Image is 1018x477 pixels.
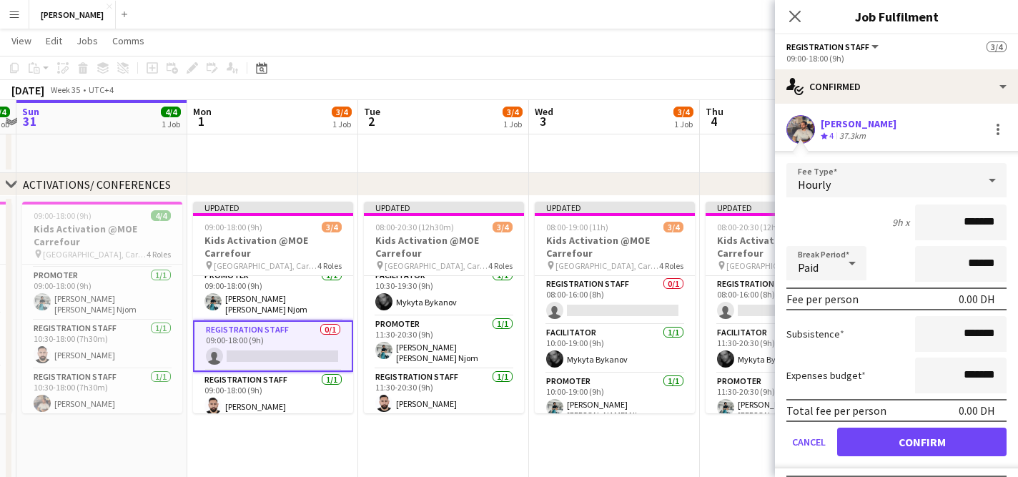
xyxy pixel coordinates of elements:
div: Updated [193,202,353,213]
span: 3/4 [663,222,683,232]
span: 3/4 [322,222,342,232]
div: 1 Job [503,119,522,129]
app-card-role: Promoter1/111:30-20:30 (9h)[PERSON_NAME] [PERSON_NAME] Njom [364,316,524,369]
div: UTC+4 [89,84,114,95]
app-card-role: Registration Staff1/110:30-18:00 (7h30m)[PERSON_NAME] [22,320,182,369]
span: 4 Roles [488,260,513,271]
app-job-card: 09:00-18:00 (9h)4/4Kids Activation @MOE Carrefour [GEOGRAPHIC_DATA], Carrefour4 RolesFacilitator1... [22,202,182,413]
h3: Kids Activation @MOE Carrefour [193,234,353,260]
h3: Job Fulfilment [775,7,1018,26]
span: Sun [22,105,39,118]
span: 4 Roles [659,260,683,271]
app-card-role: Registration Staff0/109:00-18:00 (9h) [193,320,353,372]
div: Fee per person [786,292,859,306]
div: 1 Job [162,119,180,129]
app-card-role: Facilitator1/110:30-19:30 (9h)Mykyta Bykanov [364,267,524,316]
div: Updated [706,202,866,213]
div: Confirmed [775,69,1018,104]
h3: Kids Activation @MOE Carrefour [535,234,695,260]
span: Edit [46,34,62,47]
button: Registration Staff [786,41,881,52]
h3: Kids Activation @MOE Carrefour [706,234,866,260]
span: [GEOGRAPHIC_DATA], Carrefour [43,249,147,260]
div: Updated [535,202,695,213]
div: 9h x [892,216,909,229]
span: Jobs [76,34,98,47]
label: Subsistence [786,328,844,340]
span: 31 [20,113,39,129]
span: Wed [535,105,553,118]
app-card-role: Registration Staff1/109:00-18:00 (9h)[PERSON_NAME] [193,372,353,421]
span: 3/4 [503,107,523,117]
app-card-role: Promoter1/109:00-18:00 (9h)[PERSON_NAME] [PERSON_NAME] Njom [22,267,182,320]
label: Expenses budget [786,369,866,382]
app-card-role: Registration Staff1/110:30-18:00 (7h30m)[PERSON_NAME] [22,369,182,418]
app-card-role: Promoter1/111:30-20:30 (9h)[PERSON_NAME] [PERSON_NAME] Njom [706,373,866,426]
span: 08:00-20:30 (12h30m) [717,222,796,232]
app-card-role: Registration Staff0/108:00-16:00 (8h) [706,276,866,325]
span: 3/4 [493,222,513,232]
span: 3 [533,113,553,129]
div: 1 Job [332,119,351,129]
span: Mon [193,105,212,118]
span: Comms [112,34,144,47]
button: [PERSON_NAME] [29,1,116,29]
span: 4 [703,113,723,129]
app-job-card: Updated08:00-20:30 (12h30m)3/4Kids Activation @MOE Carrefour [GEOGRAPHIC_DATA], Carrefour4 RolesR... [706,202,866,413]
app-card-role: Registration Staff1/111:30-20:30 (9h)[PERSON_NAME] [364,369,524,418]
div: 37.3km [836,130,869,142]
app-job-card: Updated08:00-20:30 (12h30m)3/4Kids Activation @MOE Carrefour [GEOGRAPHIC_DATA], Carrefour4 RolesR... [364,202,524,413]
div: 09:00-18:00 (9h) [786,53,1007,64]
span: 3/4 [332,107,352,117]
button: Confirm [837,428,1007,456]
span: 09:00-18:00 (9h) [34,210,92,221]
span: 3/4 [987,41,1007,52]
app-job-card: Updated09:00-18:00 (9h)3/4Kids Activation @MOE Carrefour [GEOGRAPHIC_DATA], Carrefour4 RolesFacil... [193,202,353,413]
span: Tue [364,105,380,118]
span: 4 Roles [317,260,342,271]
div: 0.00 DH [959,292,995,306]
span: [GEOGRAPHIC_DATA], Carrefour [385,260,488,271]
div: Updated08:00-19:00 (11h)3/4Kids Activation @MOE Carrefour [GEOGRAPHIC_DATA], Carrefour4 RolesRegi... [535,202,695,413]
span: Hourly [798,177,831,192]
span: Registration Staff [786,41,869,52]
span: View [11,34,31,47]
span: 2 [362,113,380,129]
span: Paid [798,260,819,275]
span: 4/4 [161,107,181,117]
span: Week 35 [47,84,83,95]
div: ACTIVATIONS/ CONFERENCES [23,177,171,192]
h3: Kids Activation @MOE Carrefour [22,222,182,248]
span: 08:00-19:00 (11h) [546,222,608,232]
span: 3/4 [673,107,693,117]
div: [DATE] [11,83,44,97]
div: Total fee per person [786,403,886,418]
button: Cancel [786,428,831,456]
a: Comms [107,31,150,50]
div: 0.00 DH [959,403,995,418]
span: Thu [706,105,723,118]
app-card-role: Registration Staff0/108:00-16:00 (8h) [535,276,695,325]
span: 09:00-18:00 (9h) [204,222,262,232]
app-card-role: Promoter1/110:00-19:00 (9h)[PERSON_NAME] [PERSON_NAME] Njom [535,373,695,426]
app-card-role: Promoter1/109:00-18:00 (9h)[PERSON_NAME] [PERSON_NAME] Njom [193,267,353,320]
div: 1 Job [674,119,693,129]
span: 4 [829,130,834,141]
a: Jobs [71,31,104,50]
div: Updated [364,202,524,213]
span: 08:00-20:30 (12h30m) [375,222,454,232]
app-card-role: Facilitator1/111:30-20:30 (9h)Mykyta Bykanov [706,325,866,373]
span: 1 [191,113,212,129]
span: 4/4 [151,210,171,221]
div: [PERSON_NAME] [821,117,896,130]
span: [GEOGRAPHIC_DATA], Carrefour [214,260,317,271]
span: [GEOGRAPHIC_DATA], Carrefour [555,260,659,271]
a: View [6,31,37,50]
h3: Kids Activation @MOE Carrefour [364,234,524,260]
app-card-role: Facilitator1/110:00-19:00 (9h)Mykyta Bykanov [535,325,695,373]
span: 4 Roles [147,249,171,260]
